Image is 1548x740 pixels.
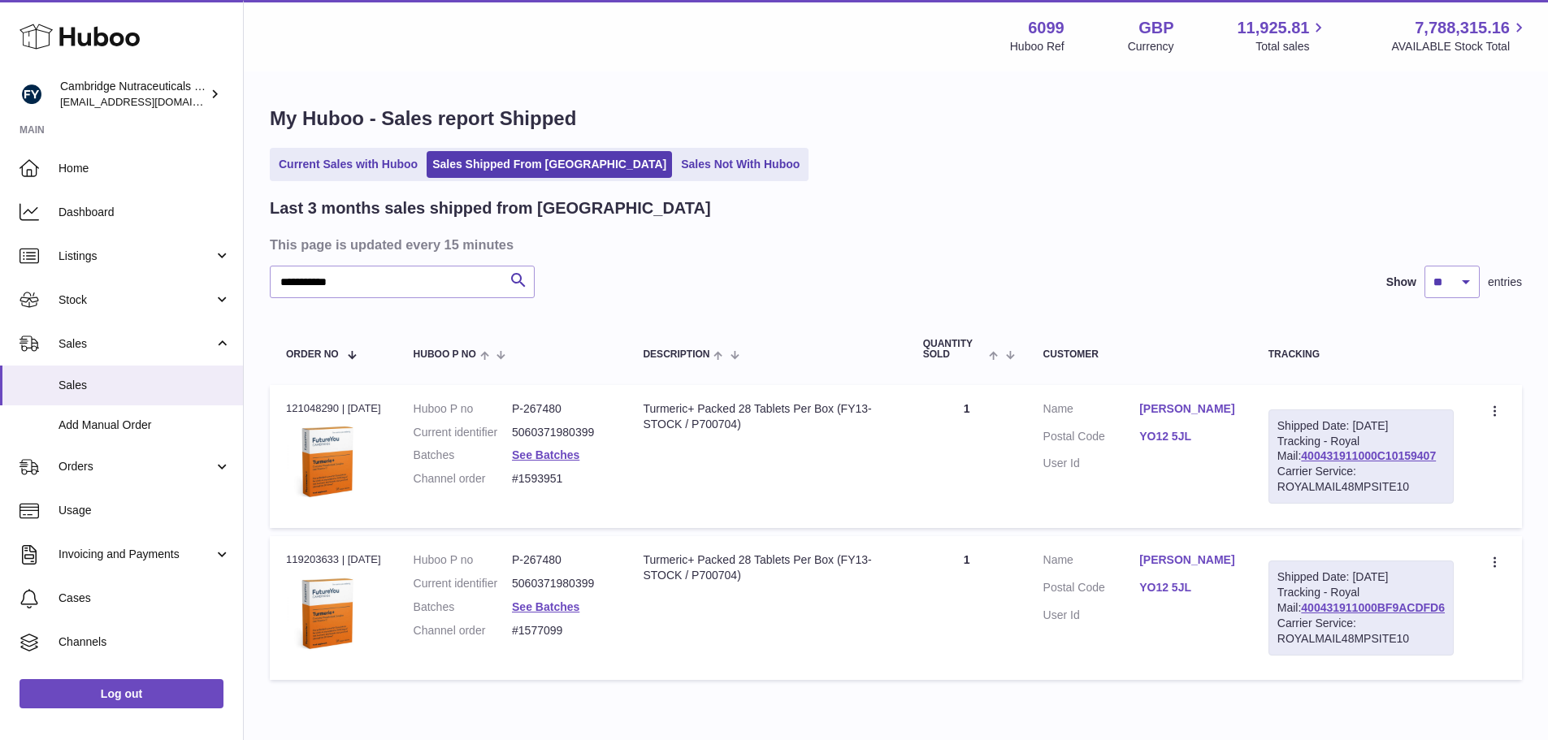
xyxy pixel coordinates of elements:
dt: Batches [414,448,512,463]
td: 1 [907,536,1027,679]
span: Huboo P no [414,349,476,360]
dt: Current identifier [414,576,512,591]
span: Sales [59,336,214,352]
div: Shipped Date: [DATE] [1277,418,1445,434]
div: Carrier Service: ROYALMAIL48MPSITE10 [1277,464,1445,495]
span: Orders [59,459,214,474]
div: Carrier Service: ROYALMAIL48MPSITE10 [1277,616,1445,647]
dd: #1577099 [512,623,610,638]
dt: User Id [1043,608,1140,623]
div: Tracking - Royal Mail: [1268,409,1454,504]
div: Tracking - Royal Mail: [1268,560,1454,655]
dt: Name [1043,401,1140,421]
a: 400431911000C10159407 [1301,449,1436,462]
span: Cases [59,591,231,606]
span: [EMAIL_ADDRESS][DOMAIN_NAME] [60,95,239,108]
dt: Postal Code [1043,580,1140,599]
span: Description [643,349,709,360]
a: [PERSON_NAME] [1139,401,1236,417]
span: Listings [59,249,214,264]
span: Stock [59,292,214,308]
a: See Batches [512,600,579,613]
dd: P-267480 [512,401,610,417]
h2: Last 3 months sales shipped from [GEOGRAPHIC_DATA] [270,197,711,219]
span: Sales [59,378,231,393]
a: 7,788,315.16 AVAILABLE Stock Total [1391,17,1528,54]
img: 60991619191506.png [286,573,367,654]
div: 119203633 | [DATE] [286,552,381,567]
span: 11,925.81 [1237,17,1309,39]
a: YO12 5JL [1139,429,1236,444]
dd: #1593951 [512,471,610,487]
dt: Huboo P no [414,552,512,568]
div: Customer [1043,349,1236,360]
dt: Postal Code [1043,429,1140,448]
div: Huboo Ref [1010,39,1065,54]
dt: Name [1043,552,1140,572]
h1: My Huboo - Sales report Shipped [270,106,1522,132]
div: Cambridge Nutraceuticals Ltd [60,79,206,110]
div: Shipped Date: [DATE] [1277,569,1445,585]
span: Usage [59,503,231,518]
dt: Channel order [414,623,512,638]
span: entries [1488,275,1522,290]
strong: GBP [1138,17,1173,39]
a: [PERSON_NAME] [1139,552,1236,568]
span: Add Manual Order [59,418,231,433]
dd: 5060371980399 [512,425,610,440]
dt: Current identifier [414,425,512,440]
div: Turmeric+ Packed 28 Tablets Per Box (FY13-STOCK / P700704) [643,552,890,583]
span: Invoicing and Payments [59,547,214,562]
a: Current Sales with Huboo [273,151,423,178]
div: Tracking [1268,349,1454,360]
img: 60991619191506.png [286,421,367,502]
span: Dashboard [59,205,231,220]
a: Sales Shipped From [GEOGRAPHIC_DATA] [427,151,672,178]
td: 1 [907,385,1027,528]
dd: P-267480 [512,552,610,568]
a: See Batches [512,448,579,461]
span: Total sales [1255,39,1328,54]
span: Order No [286,349,339,360]
span: Channels [59,634,231,650]
h3: This page is updated every 15 minutes [270,236,1518,253]
a: 11,925.81 Total sales [1237,17,1328,54]
img: internalAdmin-6099@internal.huboo.com [20,82,44,106]
div: 121048290 | [DATE] [286,401,381,416]
dt: User Id [1043,456,1140,471]
a: 400431911000BF9ACDFD6 [1301,601,1445,614]
div: Currency [1128,39,1174,54]
label: Show [1386,275,1416,290]
a: Log out [20,679,223,708]
span: 7,788,315.16 [1415,17,1510,39]
dt: Batches [414,599,512,615]
div: Turmeric+ Packed 28 Tablets Per Box (FY13-STOCK / P700704) [643,401,890,432]
a: YO12 5JL [1139,580,1236,595]
a: Sales Not With Huboo [675,151,805,178]
span: Home [59,161,231,176]
dt: Huboo P no [414,401,512,417]
span: Quantity Sold [923,339,986,360]
dd: 5060371980399 [512,576,610,591]
strong: 6099 [1028,17,1065,39]
span: AVAILABLE Stock Total [1391,39,1528,54]
dt: Channel order [414,471,512,487]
